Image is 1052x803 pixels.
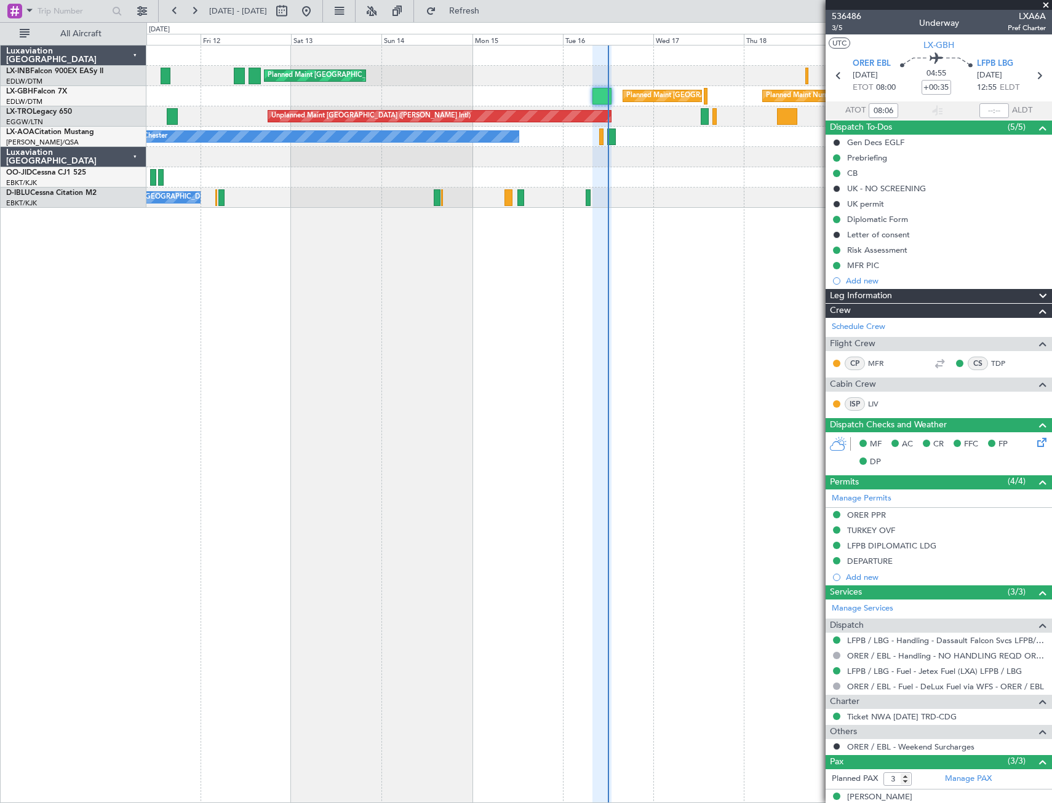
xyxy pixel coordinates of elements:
[832,10,861,23] span: 536486
[110,34,201,45] div: Thu 11
[6,97,42,106] a: EDLW/DTM
[853,82,873,94] span: ETOT
[6,189,30,197] span: D-IBLU
[1008,23,1046,33] span: Pref Charter
[945,773,992,785] a: Manage PAX
[6,88,67,95] a: LX-GBHFalcon 7X
[847,168,858,178] div: CB
[830,619,864,633] span: Dispatch
[6,88,33,95] span: LX-GBH
[902,438,913,451] span: AC
[923,39,954,52] span: LX-GBH
[845,397,865,411] div: ISP
[977,58,1013,70] span: LFPB LBG
[979,103,1009,118] input: --:--
[472,34,563,45] div: Mon 15
[766,87,843,105] div: Planned Maint Nurnberg
[847,666,1022,676] a: LFPB / LBG - Fuel - Jetex Fuel (LXA) LFPB / LBG
[830,378,876,392] span: Cabin Crew
[830,725,857,739] span: Others
[6,77,42,86] a: EDLW/DTM
[268,66,461,85] div: Planned Maint [GEOGRAPHIC_DATA] ([GEOGRAPHIC_DATA])
[6,129,34,136] span: LX-AOA
[271,107,471,125] div: Unplanned Maint [GEOGRAPHIC_DATA] ([PERSON_NAME] Intl)
[933,438,944,451] span: CR
[439,7,490,15] span: Refresh
[420,1,494,21] button: Refresh
[6,68,30,75] span: LX-INB
[926,68,946,80] span: 04:55
[847,183,926,194] div: UK - NO SCREENING
[832,492,891,505] a: Manage Permits
[977,69,1002,82] span: [DATE]
[847,711,957,722] a: Ticket NWA [DATE] TRD-CDG
[830,695,859,709] span: Charter
[6,169,86,176] a: OO-JIDCessna CJ1 525
[832,603,893,615] a: Manage Services
[977,82,997,94] span: 12:55
[653,34,744,45] div: Wed 17
[868,398,896,409] a: LIV
[870,438,882,451] span: MF
[830,418,947,432] span: Dispatch Checks and Weather
[830,475,859,489] span: Permits
[1012,105,1032,117] span: ALDT
[847,199,884,209] div: UK permit
[744,34,834,45] div: Thu 18
[847,742,974,752] a: ORER / EBL - Weekend Surcharges
[847,229,910,240] div: Letter of consent
[14,24,133,44] button: All Aircraft
[847,540,936,551] div: LFPB DIPLOMATIC LDG
[847,651,1046,661] a: ORER / EBL - Handling - NO HANDLING REQD ORER/EBL
[832,773,878,785] label: Planned PAX
[1000,82,1019,94] span: ELDT
[6,68,103,75] a: LX-INBFalcon 900EX EASy II
[6,108,33,116] span: LX-TRO
[1008,585,1026,598] span: (3/3)
[6,108,72,116] a: LX-TROLegacy 650
[32,30,130,38] span: All Aircraft
[853,58,891,70] span: ORER EBL
[919,17,959,30] div: Underway
[149,25,170,35] div: [DATE]
[868,358,896,369] a: MFR
[209,6,267,17] span: [DATE] - [DATE]
[869,103,898,118] input: --:--
[853,69,878,82] span: [DATE]
[291,34,381,45] div: Sat 13
[626,87,820,105] div: Planned Maint [GEOGRAPHIC_DATA] ([GEOGRAPHIC_DATA])
[201,34,291,45] div: Fri 12
[381,34,472,45] div: Sun 14
[847,214,908,224] div: Diplomatic Form
[830,289,892,303] span: Leg Information
[846,275,1046,286] div: Add new
[998,438,1008,451] span: FP
[6,117,43,127] a: EGGW/LTN
[845,357,865,370] div: CP
[847,681,1044,692] a: ORER / EBL - Fuel - DeLux Fuel via WFS - ORER / EBL
[846,572,1046,582] div: Add new
[6,169,32,176] span: OO-JID
[847,152,887,163] div: Prebriefing
[6,129,94,136] a: LX-AOACitation Mustang
[845,105,866,117] span: ATOT
[830,755,843,769] span: Pax
[847,137,904,148] div: Gen Decs EGLF
[832,321,885,333] a: Schedule Crew
[847,245,907,255] div: Risk Assessment
[847,525,895,536] div: TURKEY OVF
[832,23,861,33] span: 3/5
[829,38,850,49] button: UTC
[847,635,1046,646] a: LFPB / LBG - Handling - Dassault Falcon Svcs LFPB/LBG
[563,34,653,45] div: Tue 16
[1008,475,1026,488] span: (4/4)
[830,585,862,599] span: Services
[991,358,1019,369] a: TDP
[830,121,892,135] span: Dispatch To-Dos
[876,82,896,94] span: 08:00
[847,510,886,520] div: ORER PPR
[6,189,97,197] a: D-IBLUCessna Citation M2
[113,127,167,146] div: No Crew Chester
[38,2,108,20] input: Trip Number
[847,260,879,271] div: MFR PIC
